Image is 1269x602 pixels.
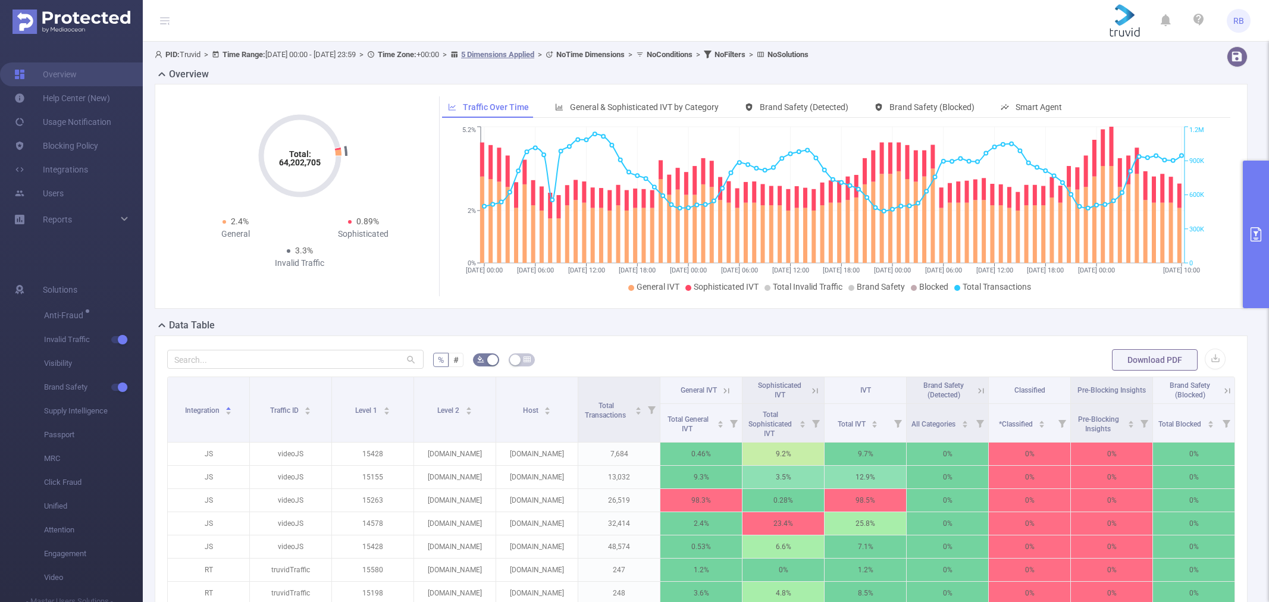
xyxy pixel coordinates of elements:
span: Click Fraud [44,471,143,494]
p: 98.5% [825,489,906,512]
a: Help Center (New) [14,86,110,110]
tspan: [DATE] 12:00 [976,266,1013,274]
p: 15580 [332,559,413,581]
tspan: [DATE] 18:00 [619,266,656,274]
p: 26,519 [578,489,660,512]
i: icon: caret-up [717,419,724,422]
p: 98.3% [660,489,742,512]
p: 15428 [332,535,413,558]
span: > [200,50,212,59]
i: icon: table [524,356,531,363]
span: Traffic Over Time [463,102,529,112]
tspan: 900K [1189,157,1204,165]
i: Filter menu [889,404,906,442]
span: > [745,50,757,59]
div: Sophisticated [300,228,428,240]
i: icon: caret-up [544,405,551,409]
span: Level 1 [355,406,379,415]
div: Sort [1207,419,1214,426]
span: Visibility [44,352,143,375]
span: Engagement [44,542,143,566]
p: 0.46% [660,443,742,465]
div: Sort [225,405,232,412]
p: 0% [907,512,988,535]
div: Sort [799,419,806,426]
p: [DOMAIN_NAME] [496,512,578,535]
span: 0.89% [356,217,379,226]
i: icon: caret-up [1207,419,1214,422]
span: Total Sophisticated IVT [748,410,792,438]
tspan: 300K [1189,225,1204,233]
tspan: [DATE] 12:00 [568,266,604,274]
p: [DOMAIN_NAME] [496,489,578,512]
p: 0% [989,512,1070,535]
p: 9.7% [825,443,906,465]
span: Total Transactions [585,402,628,419]
i: icon: caret-down [800,423,806,427]
i: Filter menu [1136,404,1152,442]
tspan: [DATE] 18:00 [1027,266,1064,274]
span: Total General IVT [668,415,709,433]
span: Invalid Traffic [44,328,143,352]
i: Filter menu [643,377,660,442]
div: General [172,228,300,240]
p: JS [168,443,249,465]
p: 15155 [332,466,413,488]
tspan: 0% [468,259,476,267]
b: PID: [165,50,180,59]
span: General & Sophisticated IVT by Category [570,102,719,112]
p: 0% [907,489,988,512]
p: 0% [907,535,988,558]
span: Level 2 [437,406,461,415]
span: Total Blocked [1158,420,1203,428]
tspan: 64,202,705 [279,158,321,167]
p: 15263 [332,489,413,512]
i: icon: caret-up [1039,419,1045,422]
h2: Overview [169,67,209,81]
a: Reports [43,208,72,231]
p: [DOMAIN_NAME] [414,535,496,558]
p: [DOMAIN_NAME] [414,443,496,465]
i: icon: caret-down [635,410,642,413]
p: videoJS [250,466,331,488]
tspan: [DATE] 06:00 [925,266,962,274]
span: All Categories [911,420,957,428]
p: 12.9% [825,466,906,488]
p: 0.28% [742,489,824,512]
p: [DOMAIN_NAME] [496,443,578,465]
span: MRC [44,447,143,471]
span: Brand Safety (Detected) [760,102,848,112]
span: Brand Safety (Blocked) [1170,381,1210,399]
p: [DOMAIN_NAME] [496,559,578,581]
p: 9.2% [742,443,824,465]
p: [DOMAIN_NAME] [414,489,496,512]
span: Brand Safety [44,375,143,399]
i: icon: caret-down [1039,423,1045,427]
div: Sort [871,419,878,426]
i: icon: caret-down [872,423,878,427]
div: Sort [1127,419,1135,426]
i: icon: line-chart [448,103,456,111]
div: Sort [717,419,724,426]
i: icon: user [155,51,165,58]
div: Sort [465,405,472,412]
i: icon: caret-up [465,405,472,409]
div: Sort [383,405,390,412]
p: videoJS [250,443,331,465]
p: 0% [989,559,1070,581]
span: Anti-Fraud [44,311,87,319]
i: icon: caret-down [383,410,390,413]
p: [DOMAIN_NAME] [496,466,578,488]
p: 0% [1071,512,1152,535]
tspan: 600K [1189,192,1204,199]
h2: Data Table [169,318,215,333]
p: 15428 [332,443,413,465]
p: 0% [989,535,1070,558]
span: 3.3% [295,246,313,255]
i: icon: caret-down [717,423,724,427]
p: 0% [1153,443,1234,465]
tspan: [DATE] 06:00 [517,266,554,274]
i: icon: caret-down [961,423,968,427]
div: Invalid Traffic [236,257,364,269]
a: Blocking Policy [14,134,98,158]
